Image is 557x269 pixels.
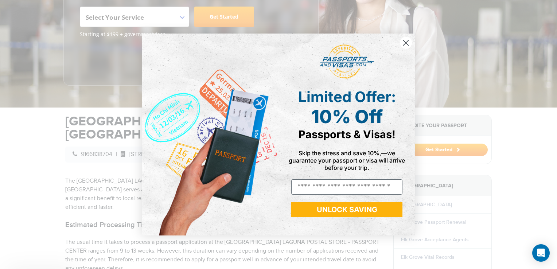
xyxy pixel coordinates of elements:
span: Skip the stress and save 10%,—we guarantee your passport or visa will arrive before your trip. [289,149,405,171]
button: UNLOCK SAVING [291,202,402,217]
span: 10% Off [311,106,383,128]
img: passports and visas [320,44,374,79]
img: de9cda0d-0715-46ca-9a25-073762a91ba7.png [142,34,278,235]
span: Passports & Visas! [299,128,396,141]
span: Limited Offer: [298,88,396,106]
div: Open Intercom Messenger [532,244,550,262]
button: Close dialog [400,36,412,49]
